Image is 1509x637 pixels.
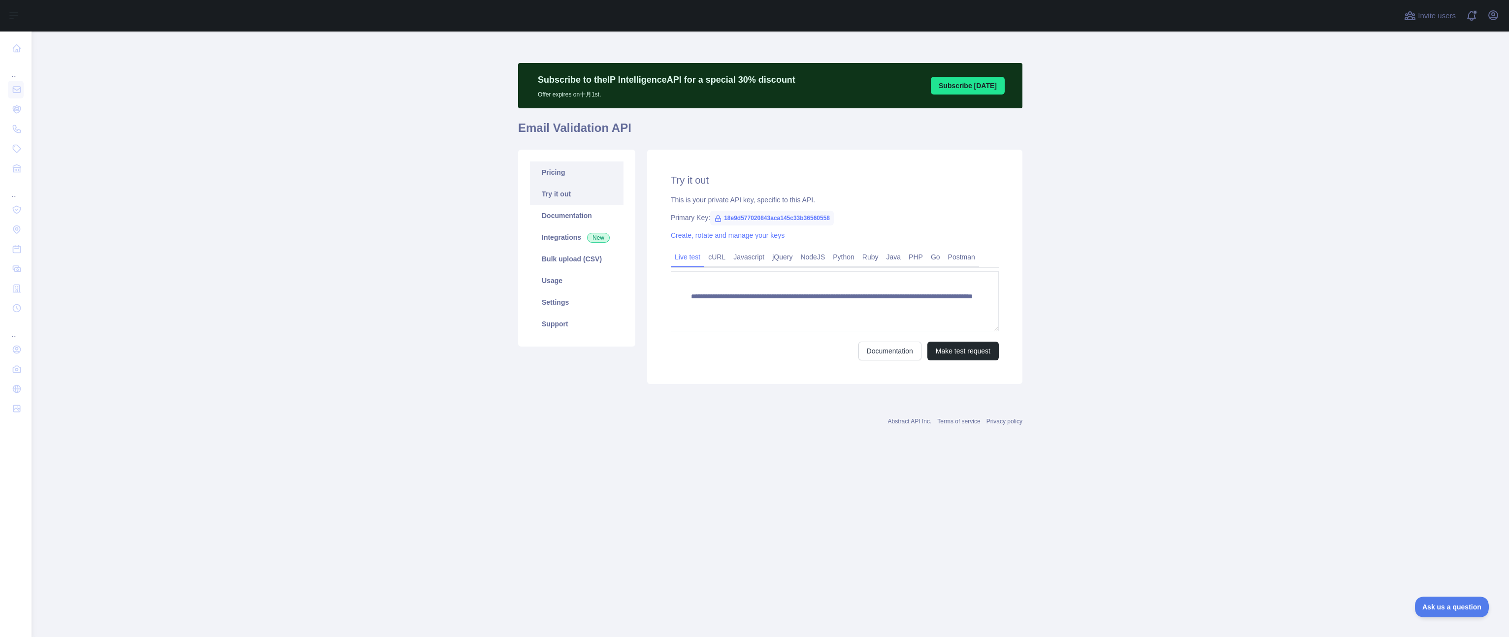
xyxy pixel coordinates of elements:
h1: Email Validation API [518,120,1022,144]
a: Postman [944,249,979,265]
div: Primary Key: [671,213,999,223]
a: Create, rotate and manage your keys [671,231,785,239]
a: Go [927,249,944,265]
a: PHP [905,249,927,265]
span: Invite users [1418,10,1456,22]
a: Javascript [729,249,768,265]
a: Support [530,313,623,335]
a: Java [883,249,905,265]
a: Pricing [530,161,623,183]
button: Make test request [927,342,999,360]
a: Bulk upload (CSV) [530,248,623,270]
button: Invite users [1402,8,1458,24]
a: Documentation [530,205,623,226]
a: Integrations New [530,226,623,248]
div: This is your private API key, specific to this API. [671,195,999,205]
a: Privacy policy [986,418,1022,425]
div: ... [8,319,24,339]
p: Offer expires on 十月 1st. [538,87,795,98]
p: Subscribe to the IP Intelligence API for a special 30 % discount [538,73,795,87]
span: 18e9d577020843aca145c33b36560558 [710,211,834,225]
a: Try it out [530,183,623,205]
a: Abstract API Inc. [888,418,932,425]
a: Python [829,249,858,265]
iframe: Toggle Customer Support [1415,597,1489,617]
a: jQuery [768,249,796,265]
a: Ruby [858,249,883,265]
a: Terms of service [937,418,980,425]
div: ... [8,59,24,79]
a: Documentation [858,342,921,360]
h2: Try it out [671,173,999,187]
a: Usage [530,270,623,291]
div: ... [8,179,24,199]
a: Settings [530,291,623,313]
a: cURL [704,249,729,265]
a: NodeJS [796,249,829,265]
a: Live test [671,249,704,265]
span: New [587,233,610,243]
button: Subscribe [DATE] [931,77,1005,95]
